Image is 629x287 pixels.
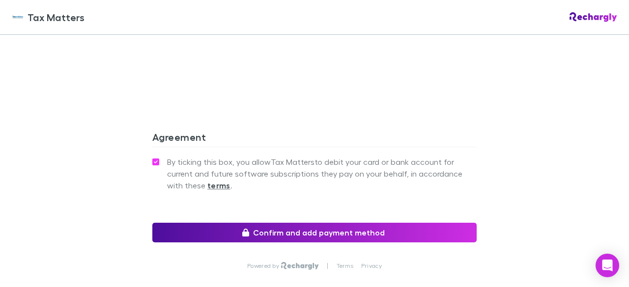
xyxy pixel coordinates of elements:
[12,11,24,23] img: Tax Matters 's Logo
[207,181,230,190] strong: terms
[337,262,353,270] a: Terms
[281,262,319,270] img: Rechargly Logo
[570,12,617,22] img: Rechargly Logo
[327,262,328,270] p: |
[28,10,85,25] span: Tax Matters
[247,262,281,270] p: Powered by
[152,131,477,147] h3: Agreement
[361,262,382,270] a: Privacy
[596,254,619,277] div: Open Intercom Messenger
[167,156,477,191] span: By ticking this box, you allow Tax Matters to debit your card or bank account for current and fut...
[152,223,477,242] button: Confirm and add payment method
